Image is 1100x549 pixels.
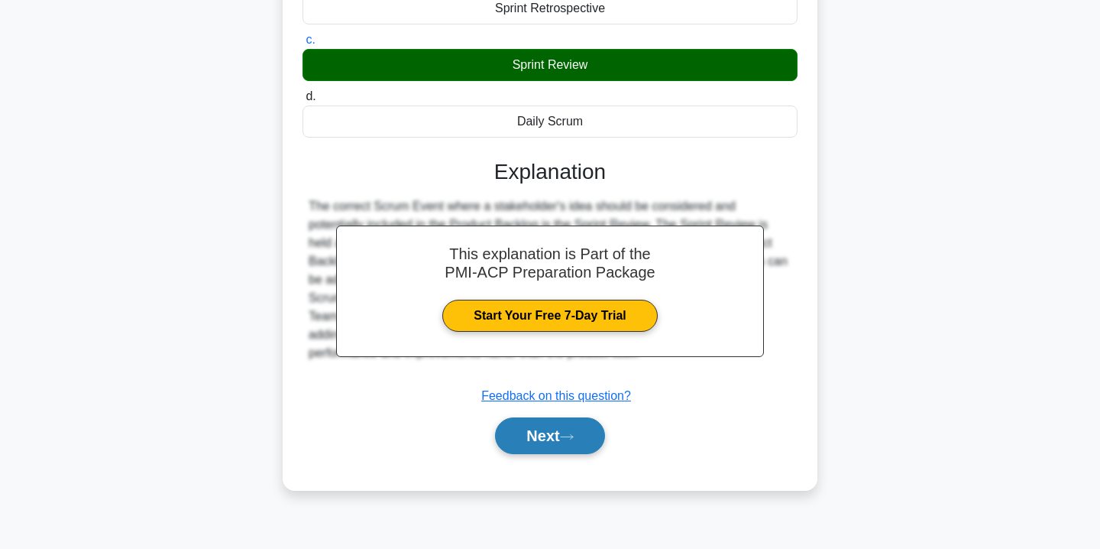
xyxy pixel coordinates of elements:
[306,33,315,46] span: c.
[481,389,631,402] a: Feedback on this question?
[306,89,315,102] span: d.
[302,106,797,138] div: Daily Scrum
[495,417,604,454] button: Next
[442,300,657,332] a: Start Your Free 7-Day Trial
[312,159,788,185] h3: Explanation
[302,49,797,81] div: Sprint Review
[309,197,791,362] div: The correct Scrum Event where a stakeholder's idea should be considered and potentially included ...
